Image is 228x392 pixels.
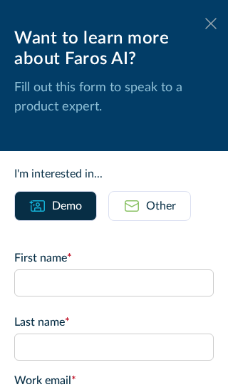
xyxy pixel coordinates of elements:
label: Work email [14,372,214,389]
div: Demo [52,197,82,215]
p: Fill out this form to speak to a product expert. [14,78,214,117]
label: First name [14,249,214,267]
div: I'm interested in... [14,165,214,182]
div: Want to learn more about Faros AI? [14,29,214,70]
div: Other [146,197,176,215]
label: Last name [14,314,214,331]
